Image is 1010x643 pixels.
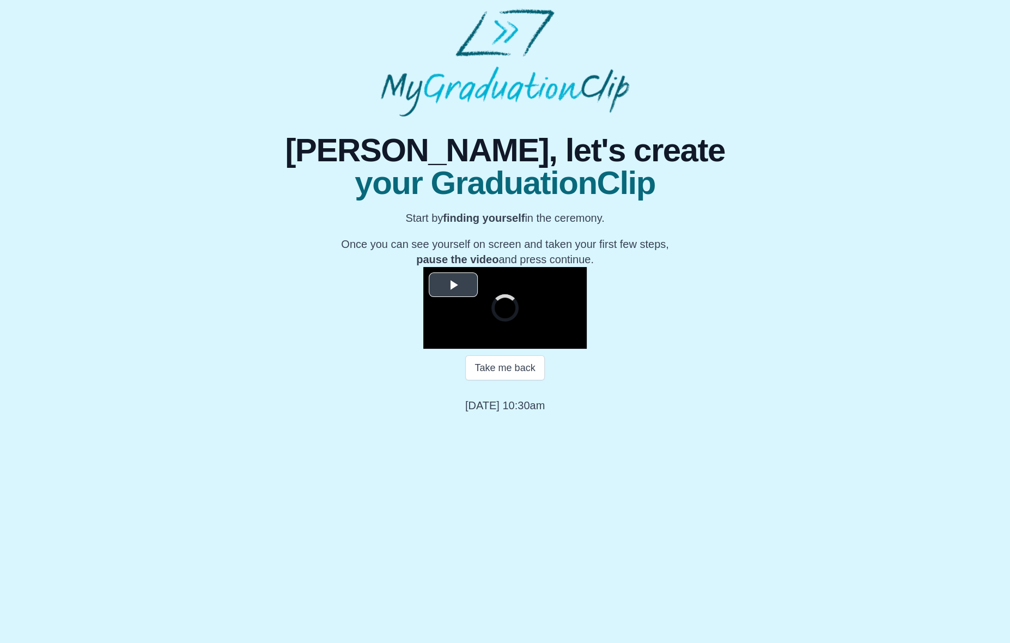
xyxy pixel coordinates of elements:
[429,272,478,297] button: Play Video
[443,212,525,224] b: finding yourself
[416,253,498,265] b: pause the video
[285,134,725,167] span: [PERSON_NAME], let's create
[381,9,629,117] img: MyGraduationClip
[423,267,587,349] div: Video Player
[285,167,725,199] span: your GraduationClip
[465,355,544,380] button: Take me back
[465,398,545,413] p: [DATE] 10:30am
[296,210,714,226] p: Start by in the ceremony.
[296,236,714,267] p: Once you can see yourself on screen and taken your first few steps, and press continue.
